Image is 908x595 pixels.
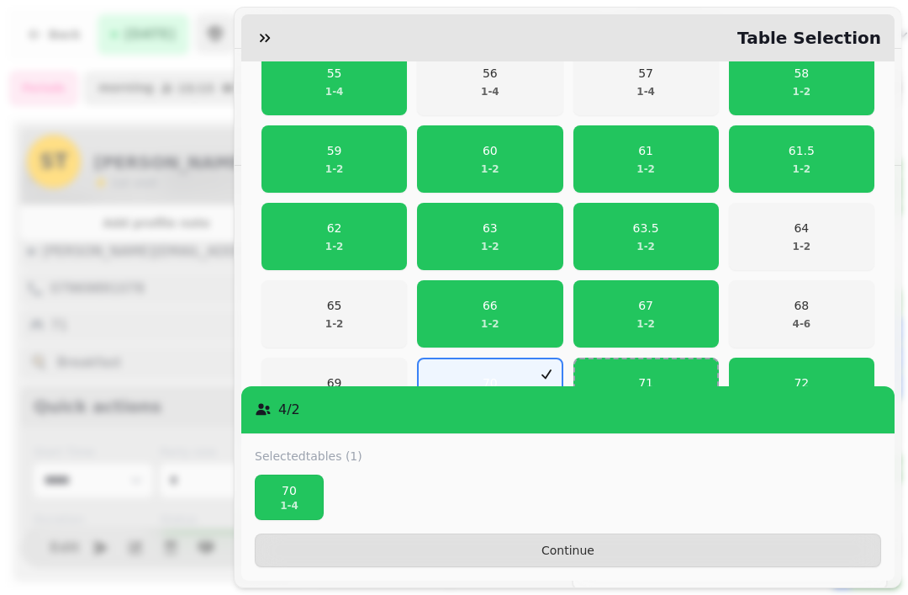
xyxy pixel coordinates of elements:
[729,280,874,348] button: 684-6
[325,297,344,314] p: 65
[269,545,867,556] span: Continue
[573,125,719,193] button: 611-2
[261,125,407,193] button: 591-2
[261,203,407,270] button: 621-2
[255,448,362,465] label: Selected tables (1)
[417,280,562,348] button: 661-2
[729,203,874,270] button: 641-2
[255,534,881,567] button: Continue
[793,240,811,253] p: 1 - 2
[262,482,316,499] p: 70
[729,358,874,425] button: 721-2
[417,125,562,193] button: 601-2
[261,358,407,425] button: 691-4
[325,220,344,236] p: 62
[573,203,719,270] button: 63.51-2
[636,162,655,176] p: 1 - 2
[633,240,659,253] p: 1 - 2
[325,142,344,159] p: 59
[636,297,655,314] p: 67
[481,142,499,159] p: 60
[633,220,659,236] p: 63.5
[789,162,815,176] p: 1 - 2
[325,317,344,331] p: 1 - 2
[481,375,499,391] p: 70
[789,142,815,159] p: 61.5
[481,317,499,331] p: 1 - 2
[481,240,499,253] p: 1 - 2
[481,220,499,236] p: 63
[255,475,324,520] button: 701-4
[793,297,811,314] p: 68
[793,220,811,236] p: 64
[573,280,719,348] button: 671-2
[573,358,719,425] button: 711-2
[729,125,874,193] button: 61.51-2
[793,317,811,331] p: 4 - 6
[481,297,499,314] p: 66
[481,162,499,176] p: 1 - 2
[417,358,562,425] button: 701-4
[262,499,316,513] p: 1 - 4
[325,162,344,176] p: 1 - 2
[793,375,811,391] p: 72
[325,375,344,391] p: 69
[278,400,300,420] p: 4 / 2
[636,142,655,159] p: 61
[636,317,655,331] p: 1 - 2
[417,203,562,270] button: 631-2
[636,375,655,391] p: 71
[261,280,407,348] button: 651-2
[325,240,344,253] p: 1 - 2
